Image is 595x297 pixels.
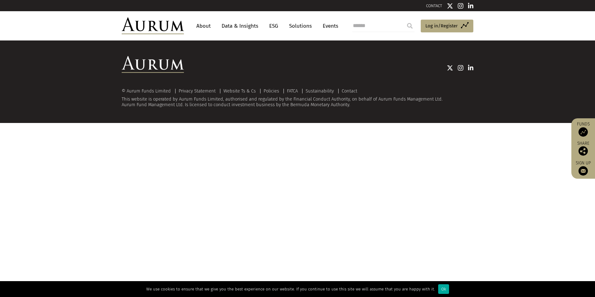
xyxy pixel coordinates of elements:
a: Data & Insights [218,20,261,32]
a: FATCA [287,88,298,94]
a: About [193,20,214,32]
img: Twitter icon [447,65,453,71]
a: Website Ts & Cs [223,88,256,94]
span: Log in/Register [425,22,458,30]
img: Instagram icon [458,3,463,9]
div: © Aurum Funds Limited [122,89,174,93]
a: Contact [342,88,357,94]
img: Linkedin icon [468,3,474,9]
a: Solutions [286,20,315,32]
a: CONTACT [426,3,442,8]
a: ESG [266,20,281,32]
a: Events [320,20,338,32]
img: Instagram icon [458,65,463,71]
a: Funds [574,121,592,137]
img: Aurum Logo [122,56,184,73]
a: Sustainability [306,88,334,94]
a: Log in/Register [421,20,473,33]
img: Aurum [122,17,184,34]
div: This website is operated by Aurum Funds Limited, authorised and regulated by the Financial Conduc... [122,88,473,107]
img: Linkedin icon [468,65,474,71]
img: Twitter icon [447,3,453,9]
a: Policies [264,88,279,94]
input: Submit [404,20,416,32]
a: Privacy Statement [179,88,216,94]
